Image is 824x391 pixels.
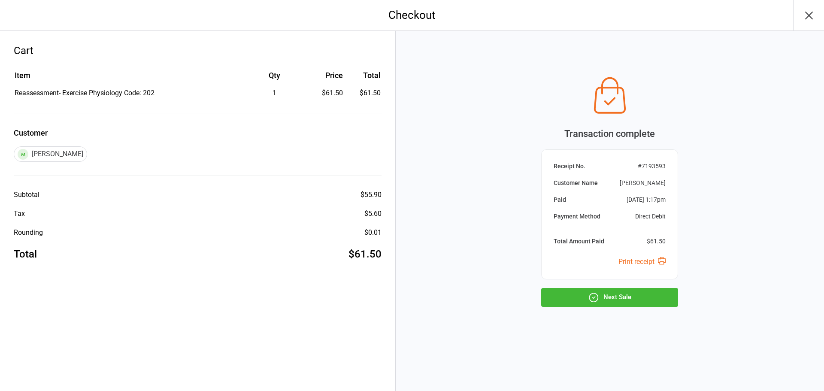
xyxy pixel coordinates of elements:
div: Price [307,70,343,81]
div: Transaction complete [541,127,678,141]
button: Next Sale [541,288,678,307]
div: 1 [243,88,306,98]
div: Tax [14,209,25,219]
div: [PERSON_NAME] [14,146,87,162]
div: $5.60 [364,209,382,219]
div: [DATE] 1:17pm [627,195,666,204]
div: Paid [554,195,566,204]
div: # 7193593 [638,162,666,171]
div: Customer Name [554,179,598,188]
div: $55.90 [360,190,382,200]
div: $0.01 [364,227,382,238]
div: Subtotal [14,190,39,200]
th: Item [15,70,242,87]
div: Total [14,246,37,262]
label: Customer [14,127,382,139]
a: Print receipt [618,258,666,266]
span: Reassessment- Exercise Physiology Code: 202 [15,89,154,97]
div: [PERSON_NAME] [620,179,666,188]
td: $61.50 [346,88,381,98]
div: Receipt No. [554,162,585,171]
div: $61.50 [348,246,382,262]
div: $61.50 [647,237,666,246]
th: Total [346,70,381,87]
div: Payment Method [554,212,600,221]
div: $61.50 [307,88,343,98]
div: Total Amount Paid [554,237,604,246]
div: Direct Debit [635,212,666,221]
th: Qty [243,70,306,87]
div: Cart [14,43,382,58]
div: Rounding [14,227,43,238]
